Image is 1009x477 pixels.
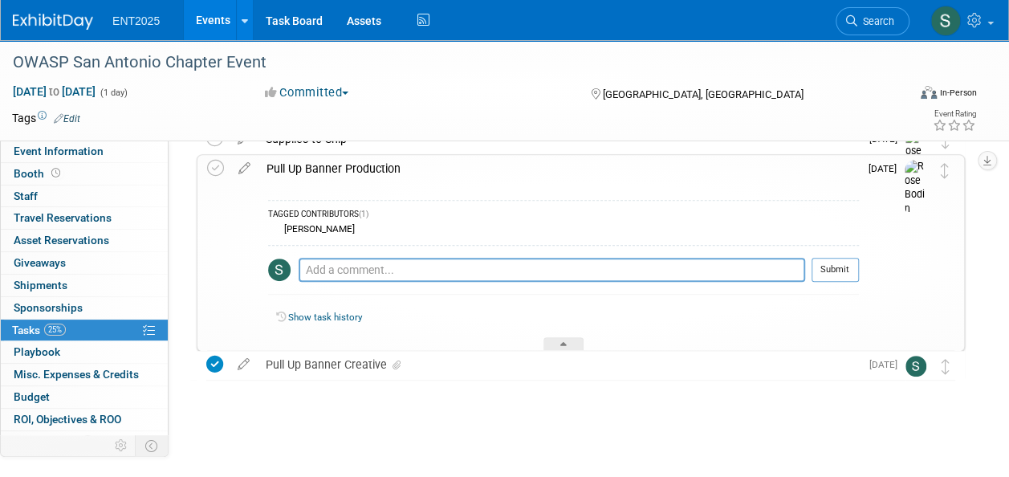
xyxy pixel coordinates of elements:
img: Format-Inperson.png [921,86,937,99]
a: Staff [1,185,168,207]
img: ExhibitDay [13,14,93,30]
span: Tasks [12,324,66,336]
div: Event Rating [933,110,976,118]
span: Budget [14,390,50,403]
span: Playbook [14,345,60,358]
span: Misc. Expenses & Credits [14,368,139,381]
img: Stephanie Silva [268,259,291,281]
button: Committed [259,84,355,101]
i: Move task [942,359,950,374]
a: Shipments [1,275,168,296]
span: ENT2025 [112,14,160,27]
a: Tasks25% [1,320,168,341]
span: 3 [82,435,94,447]
div: Pull Up Banner Production [258,155,859,182]
a: Giveaways [1,252,168,274]
span: Travel Reservations [14,211,112,224]
span: [DATE] [DATE] [12,84,96,99]
td: Personalize Event Tab Strip [108,435,136,456]
a: Show task history [288,312,362,323]
a: Sponsorships [1,297,168,319]
div: OWASP San Antonio Chapter Event [7,48,894,77]
img: Rose Bodin [905,160,929,217]
span: Giveaways [14,256,66,269]
a: Booth [1,163,168,185]
a: Misc. Expenses & Credits [1,364,168,385]
a: Asset Reservations [1,230,168,251]
span: Attachments [14,435,94,448]
a: ROI, Objectives & ROO [1,409,168,430]
a: Event Information [1,141,168,162]
span: [GEOGRAPHIC_DATA], [GEOGRAPHIC_DATA] [603,88,804,100]
a: edit [230,161,258,176]
span: Search [857,15,894,27]
span: (1) [359,210,368,218]
button: Submit [812,258,859,282]
a: Budget [1,386,168,408]
img: Stephanie Silva [905,356,926,377]
div: Pull Up Banner Creative [258,351,860,378]
a: Search [836,7,909,35]
span: ROI, Objectives & ROO [14,413,121,426]
span: [DATE] [869,163,905,174]
span: Asset Reservations [14,234,109,247]
span: to [47,85,62,98]
span: [DATE] [869,359,905,370]
span: Booth [14,167,63,180]
span: Staff [14,190,38,202]
a: Attachments3 [1,431,168,453]
img: Stephanie Silva [930,6,961,36]
a: Playbook [1,341,168,363]
a: edit [230,357,258,372]
span: Booth not reserved yet [48,167,63,179]
a: Edit [54,113,80,124]
div: [PERSON_NAME] [280,223,355,234]
td: Toggle Event Tabs [136,435,169,456]
i: Move task [941,163,949,178]
td: Tags [12,110,80,126]
div: Event Format [836,84,977,108]
span: Event Information [14,145,104,157]
span: Sponsorships [14,301,83,314]
span: (1 day) [99,88,128,98]
div: TAGGED CONTRIBUTORS [268,209,859,222]
div: In-Person [939,87,977,99]
span: 25% [44,324,66,336]
span: Shipments [14,279,67,291]
a: Travel Reservations [1,207,168,229]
